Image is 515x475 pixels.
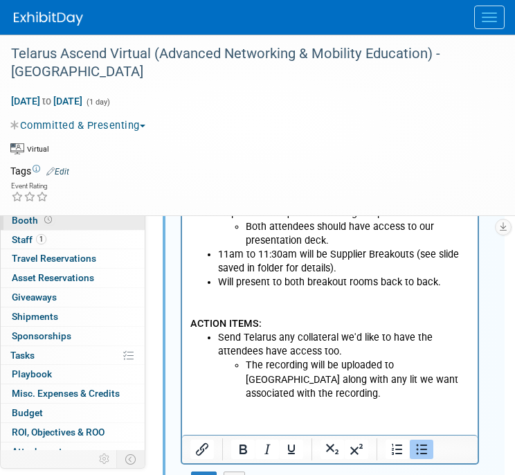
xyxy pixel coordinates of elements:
button: Numbered list [386,440,409,459]
img: ExhibitDay [14,12,83,26]
a: Edit [46,167,69,177]
span: Shipments [12,311,58,322]
img: Format-Virtual.png [10,143,24,154]
span: Booth [12,215,55,226]
span: Misc. Expenses & Credits [12,388,120,399]
a: Budget [1,404,145,422]
button: Committed & Presenting [10,118,151,133]
span: Sponsorships [12,330,71,341]
div: Event Format [10,141,49,155]
td: Toggle Event Tabs [117,450,145,468]
a: Travel Reservations [1,249,145,268]
button: Superscript [345,440,368,459]
a: Asset Reservations [1,269,145,287]
div: Event Format [10,141,487,162]
a: ROI, Objectives & ROO [1,423,145,442]
a: Misc. Expenses & Credits [1,384,145,403]
button: Underline [280,440,303,459]
span: Asset Reservations [12,272,94,283]
span: Playbook [12,368,52,379]
a: Staff1 [1,231,145,249]
span: Tasks [10,350,35,361]
a: Giveaways [1,288,145,307]
span: to [40,96,53,107]
button: Bold [231,440,255,459]
td: Tags [10,164,69,178]
span: Attachments [12,446,67,457]
div: Telarus Ascend Virtual (Advanced Networking & Mobility Education) - [GEOGRAPHIC_DATA] [6,42,487,84]
span: ROI, Objectives & ROO [12,427,105,438]
div: Virtual [26,144,49,154]
span: Booth not reserved yet [42,215,55,225]
button: Insert/edit link [190,440,214,459]
a: Shipments [1,307,145,326]
iframe: Rich Text Area [182,89,478,435]
button: Subscript [320,440,344,459]
a: Tasks [1,346,145,365]
a: Sponsorships [1,327,145,346]
div: Event Rating [11,183,48,190]
a: Playbook [1,365,145,384]
button: Bullet list [410,440,433,459]
span: Travel Reservations [12,253,96,264]
span: Budget [12,407,43,418]
td: Personalize Event Tab Strip [93,450,117,468]
span: (1 day) [85,98,110,107]
span: 1 [36,234,46,244]
a: Attachments [1,442,145,461]
span: Giveaways [12,292,57,303]
a: Booth [1,211,145,230]
button: Menu [474,6,505,29]
button: Italic [255,440,279,459]
span: [DATE] [DATE] [10,95,83,107]
span: Staff [12,234,46,245]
